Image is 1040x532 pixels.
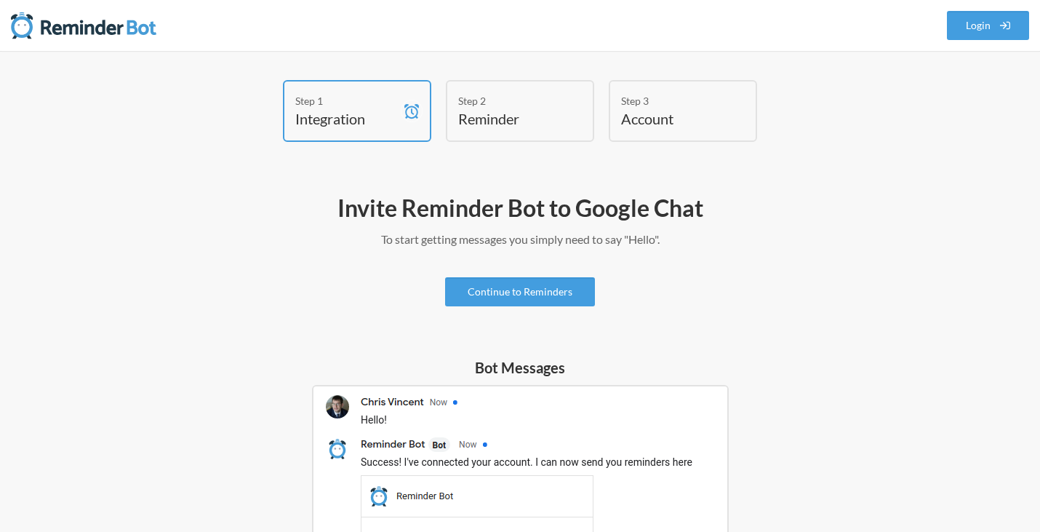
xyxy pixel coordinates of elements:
[458,108,560,129] h4: Reminder
[98,193,942,223] h2: Invite Reminder Bot to Google Chat
[11,11,156,40] img: Reminder Bot
[295,108,397,129] h4: Integration
[458,93,560,108] div: Step 2
[98,231,942,248] p: To start getting messages you simply need to say "Hello".
[621,108,723,129] h4: Account
[947,11,1030,40] a: Login
[295,93,397,108] div: Step 1
[621,93,723,108] div: Step 3
[445,277,595,306] a: Continue to Reminders
[312,357,729,378] h5: Bot Messages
